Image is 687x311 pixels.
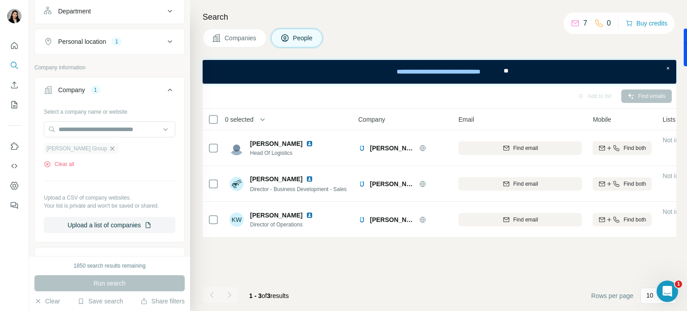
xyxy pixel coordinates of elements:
[90,86,101,94] div: 1
[229,141,244,155] img: Avatar
[44,104,175,116] div: Select a company name or website
[35,31,184,52] button: Personal location1
[250,139,302,148] span: [PERSON_NAME]
[250,221,317,229] span: Director of Operations
[675,281,682,288] span: 1
[370,144,415,153] span: [PERSON_NAME] Group
[34,297,60,306] button: Clear
[593,177,652,191] button: Find both
[623,216,646,224] span: Find both
[58,7,91,16] div: Department
[35,249,184,271] button: Industry
[657,281,678,302] iframe: Intercom live chat
[249,292,289,299] span: results
[58,256,81,264] div: Industry
[593,115,611,124] span: Mobile
[7,138,21,154] button: Use Surfe on LinkedIn
[593,213,652,226] button: Find both
[7,158,21,174] button: Use Surfe API
[7,57,21,73] button: Search
[513,144,538,152] span: Find email
[458,141,582,155] button: Find email
[358,216,365,223] img: Logo of John Morris Group
[626,17,667,30] button: Buy credits
[111,38,122,46] div: 1
[591,291,633,300] span: Rows per page
[7,178,21,194] button: Dashboard
[607,18,611,29] p: 0
[229,177,244,191] img: Avatar
[513,180,538,188] span: Find email
[623,144,646,152] span: Find both
[306,140,313,147] img: LinkedIn logo
[250,186,347,192] span: Director - Business Development - Sales
[250,149,317,157] span: Head Of Logistics
[229,213,244,227] div: KW
[140,297,185,306] button: Share filters
[74,262,146,270] div: 1850 search results remaining
[35,79,184,104] button: Company1
[7,77,21,93] button: Enrich CSV
[662,115,675,124] span: Lists
[513,216,538,224] span: Find email
[646,291,653,300] p: 10
[306,212,313,219] img: LinkedIn logo
[306,175,313,183] img: LinkedIn logo
[203,60,676,84] iframe: Banner
[7,38,21,54] button: Quick start
[225,34,257,43] span: Companies
[58,85,85,94] div: Company
[44,217,175,233] button: Upload a list of companies
[34,64,185,72] p: Company information
[203,11,676,23] h4: Search
[370,215,415,224] span: [PERSON_NAME] Group
[458,115,474,124] span: Email
[7,97,21,113] button: My lists
[44,160,74,168] button: Clear all
[583,18,587,29] p: 7
[225,115,254,124] span: 0 selected
[58,37,106,46] div: Personal location
[250,175,302,183] span: [PERSON_NAME]
[7,197,21,213] button: Feedback
[262,292,267,299] span: of
[593,141,652,155] button: Find both
[623,180,646,188] span: Find both
[7,9,21,23] img: Avatar
[267,292,271,299] span: 3
[358,115,385,124] span: Company
[249,292,262,299] span: 1 - 3
[250,211,302,220] span: [PERSON_NAME]
[358,145,365,152] img: Logo of John Morris Group
[47,145,107,153] span: [PERSON_NAME] Group
[293,34,314,43] span: People
[370,179,415,188] span: [PERSON_NAME] Group
[44,202,175,210] p: Your list is private and won't be saved or shared.
[358,180,365,187] img: Logo of John Morris Group
[458,213,582,226] button: Find email
[44,194,175,202] p: Upload a CSV of company websites.
[77,297,123,306] button: Save search
[35,0,184,22] button: Department
[458,177,582,191] button: Find email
